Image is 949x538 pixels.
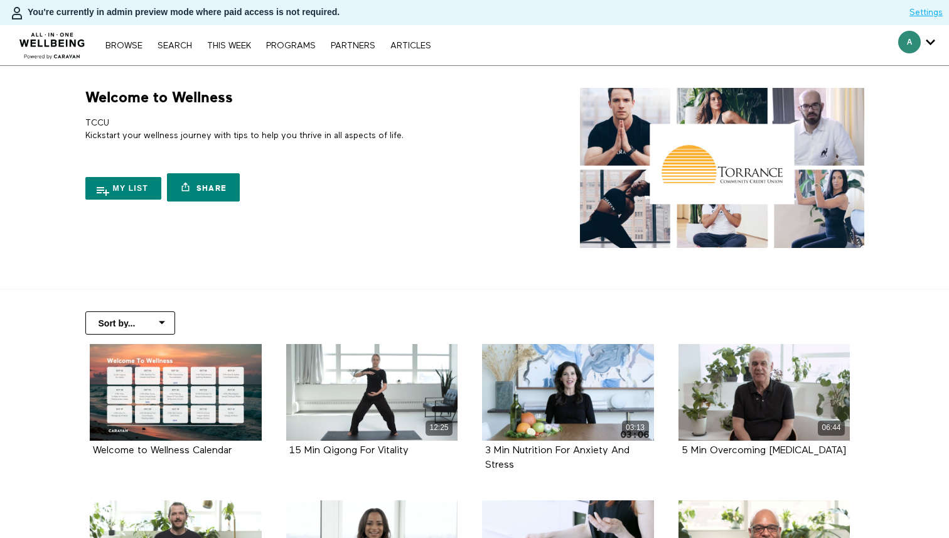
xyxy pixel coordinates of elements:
[682,446,846,456] strong: 5 Min Overcoming Procrastination
[289,446,409,456] strong: 15 Min Qigong For Vitality
[818,421,845,435] div: 06:44
[682,446,846,455] a: 5 Min Overcoming [MEDICAL_DATA]
[85,88,233,107] h1: Welcome to Wellness
[9,6,24,21] img: person-bdfc0eaa9744423c596e6e1c01710c89950b1dff7c83b5d61d716cfd8139584f.svg
[889,25,945,65] div: Secondary
[167,173,240,202] a: Share
[286,344,458,441] a: 15 Min Qigong For Vitality 12:25
[482,344,654,441] a: 3 Min Nutrition For Anxiety And Stress 03:13
[99,39,437,51] nav: Primary
[426,421,453,435] div: 12:25
[93,446,232,455] a: Welcome to Wellness Calendar
[14,23,90,61] img: CARAVAN
[384,41,437,50] a: ARTICLES
[485,446,630,470] strong: 3 Min Nutrition For Anxiety And Stress
[485,446,630,470] a: 3 Min Nutrition For Anxiety And Stress
[289,446,409,455] a: 15 Min Qigong For Vitality
[622,421,649,435] div: 03:13
[93,446,232,456] strong: Welcome to Wellness Calendar
[85,117,470,143] p: TCCU Kickstart your wellness journey with tips to help you thrive in all aspects of life.
[151,41,198,50] a: Search
[260,41,322,50] a: PROGRAMS
[324,41,382,50] a: PARTNERS
[909,6,943,19] a: Settings
[201,41,257,50] a: THIS WEEK
[580,88,864,248] img: Welcome to Wellness
[90,344,262,441] a: Welcome to Wellness Calendar
[99,41,149,50] a: Browse
[85,177,162,200] button: My list
[678,344,850,441] a: 5 Min Overcoming Procrastination 06:44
